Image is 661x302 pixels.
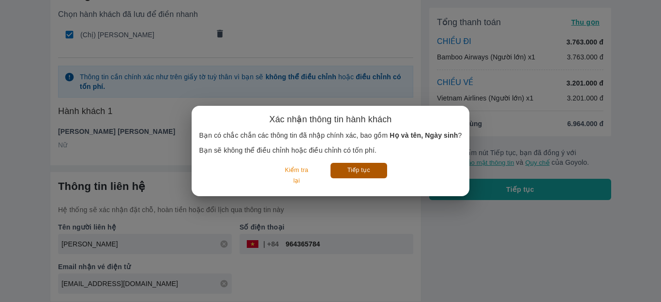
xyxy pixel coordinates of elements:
p: Bạn sẽ không thể điều chỉnh hoặc điều chỉnh có tốn phí. [199,145,462,155]
b: Họ và tên, Ngày sinh [390,131,458,139]
button: Tiếp tục [330,163,387,178]
h6: Xác nhận thông tin hành khách [270,114,392,125]
p: Bạn có chắc chắn các thông tin đã nhập chính xác, bao gồm ? [199,130,462,140]
button: Kiểm tra lại [274,163,319,188]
